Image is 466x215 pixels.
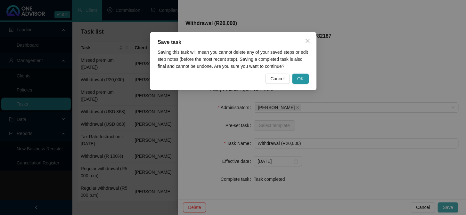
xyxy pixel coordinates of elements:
[158,38,309,46] div: Save task
[302,36,313,46] button: Close
[305,38,310,44] span: close
[265,74,290,84] button: Cancel
[292,74,308,84] button: OK
[297,75,303,82] span: OK
[270,75,284,82] span: Cancel
[158,49,309,70] div: Saving this task will mean you cannot delete any of your saved steps or edit step notes (before t...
